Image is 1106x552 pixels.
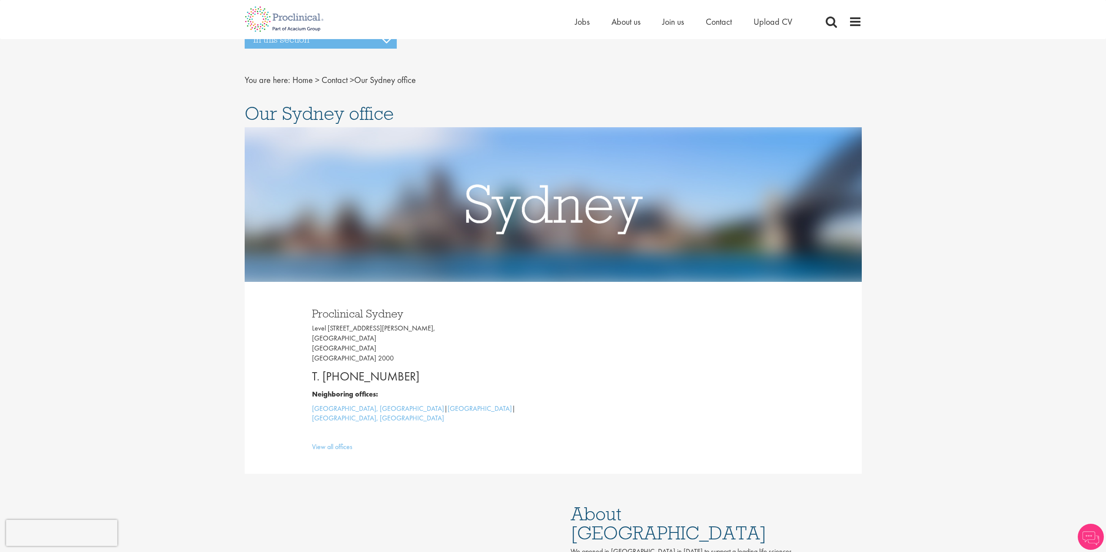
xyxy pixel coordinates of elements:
[292,74,313,86] a: breadcrumb link to Home
[448,404,512,413] a: [GEOGRAPHIC_DATA]
[662,16,684,27] a: Join us
[754,16,792,27] a: Upload CV
[315,74,319,86] span: >
[312,324,547,363] p: Level [STREET_ADDRESS][PERSON_NAME], [GEOGRAPHIC_DATA] [GEOGRAPHIC_DATA] [GEOGRAPHIC_DATA] 2000
[245,74,290,86] span: You are here:
[312,390,378,399] b: Neighboring offices:
[312,404,547,424] p: | |
[611,16,641,27] a: About us
[350,74,354,86] span: >
[322,74,348,86] a: breadcrumb link to Contact
[706,16,732,27] a: Contact
[1078,524,1104,550] img: Chatbot
[312,413,444,423] a: [GEOGRAPHIC_DATA], [GEOGRAPHIC_DATA]
[312,442,352,451] a: View all offices
[6,520,117,546] iframe: reCAPTCHA
[245,30,397,49] h3: In this section
[245,102,394,125] span: Our Sydney office
[292,74,416,86] span: Our Sydney office
[312,404,444,413] a: [GEOGRAPHIC_DATA], [GEOGRAPHIC_DATA]
[312,308,547,319] h3: Proclinical Sydney
[575,16,590,27] a: Jobs
[312,368,547,385] p: T. [PHONE_NUMBER]
[571,504,801,542] h1: About [GEOGRAPHIC_DATA]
